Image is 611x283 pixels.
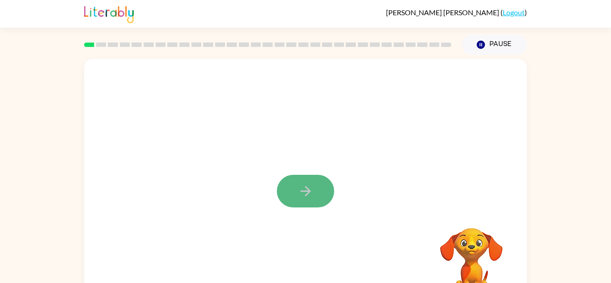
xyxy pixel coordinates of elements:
[503,8,525,17] a: Logout
[386,8,527,17] div: ( )
[462,34,527,55] button: Pause
[386,8,501,17] span: [PERSON_NAME] [PERSON_NAME]
[84,4,134,23] img: Literably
